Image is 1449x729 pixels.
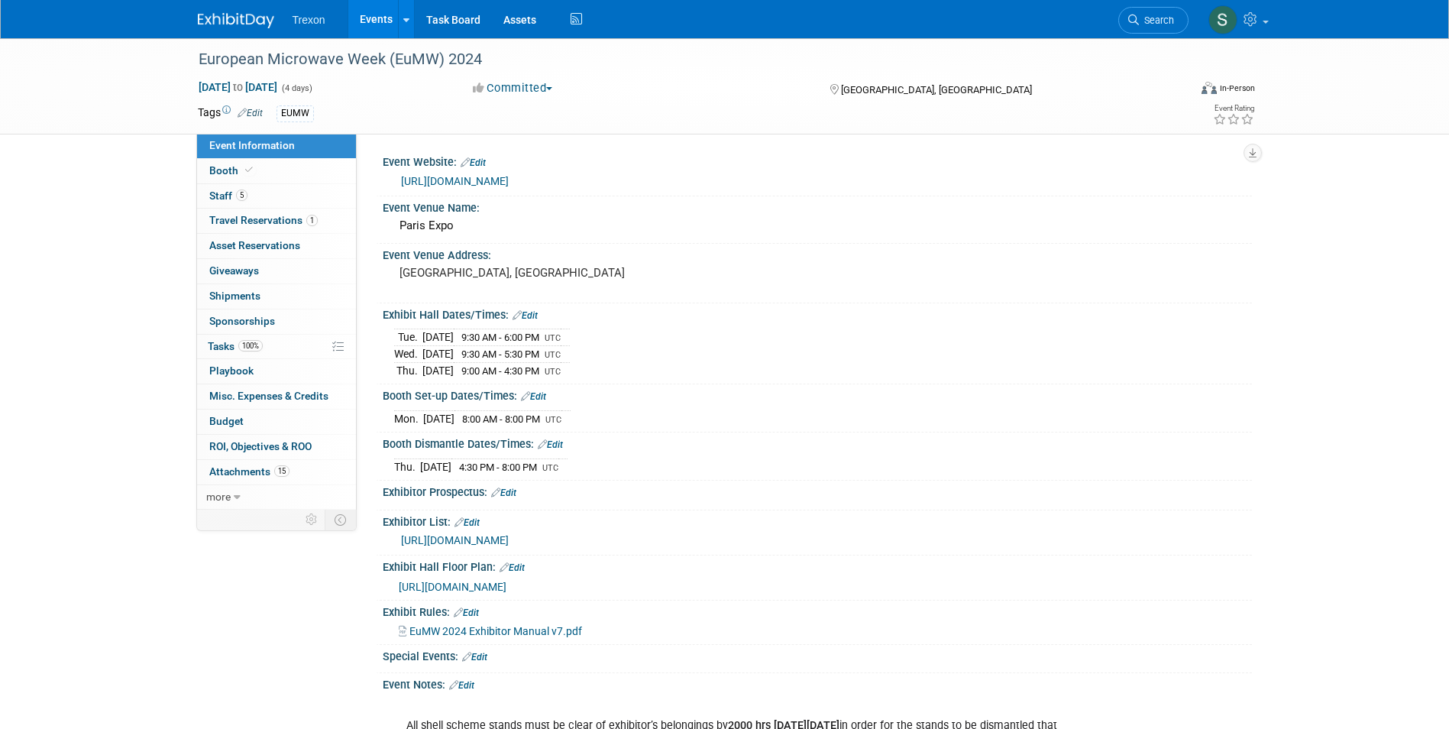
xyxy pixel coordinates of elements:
span: Travel Reservations [209,214,318,226]
span: ROI, Objectives & ROO [209,440,312,452]
a: Tasks100% [197,335,356,359]
span: Trexon [293,14,325,26]
a: EuMW 2024 Exhibitor Manual v7.pdf [399,625,582,637]
img: ExhibitDay [198,13,274,28]
span: Tasks [208,340,263,352]
td: Thu. [394,362,422,378]
span: 9:30 AM - 6:00 PM [461,332,539,343]
span: Event Information [209,139,295,151]
div: Event Format [1098,79,1256,102]
a: Edit [521,391,546,402]
a: Edit [454,517,480,528]
div: Booth Set-up Dates/Times: [383,384,1252,404]
i: Booth reservation complete [245,166,253,174]
span: 1 [306,215,318,226]
td: [DATE] [420,458,451,475]
a: [URL][DOMAIN_NAME] [401,175,509,187]
td: Mon. [394,410,423,426]
div: Exhibit Hall Floor Plan: [383,556,1252,575]
span: UTC [542,463,558,473]
span: 9:30 AM - 5:30 PM [461,348,539,360]
div: Exhibit Rules: [383,601,1252,620]
td: [DATE] [422,346,454,363]
a: Search [1118,7,1189,34]
td: [DATE] [422,329,454,346]
span: [DATE] [DATE] [198,80,278,94]
td: [DATE] [423,410,454,426]
span: EuMW 2024 Exhibitor Manual v7.pdf [409,625,582,637]
span: UTC [545,350,561,360]
img: Steve Groves [1208,5,1237,34]
td: [DATE] [422,362,454,378]
span: 8:00 AM - 8:00 PM [462,413,540,425]
a: [URL][DOMAIN_NAME] [401,534,509,546]
a: Shipments [197,284,356,309]
a: Event Information [197,134,356,158]
td: Toggle Event Tabs [325,510,356,530]
span: Booth [209,164,256,177]
div: Exhibit Hall Dates/Times: [383,303,1252,323]
a: [URL][DOMAIN_NAME] [399,581,506,593]
a: Sponsorships [197,309,356,334]
a: Staff5 [197,184,356,209]
span: (4 days) [280,83,312,93]
div: Event Website: [383,151,1252,170]
div: Event Venue Address: [383,244,1252,263]
a: Budget [197,410,356,434]
a: more [197,485,356,510]
span: 9:00 AM - 4:30 PM [461,365,539,377]
td: Thu. [394,458,420,475]
span: [GEOGRAPHIC_DATA], [GEOGRAPHIC_DATA] [841,84,1032,96]
span: to [231,81,245,93]
span: 100% [238,340,263,352]
div: Special Events: [383,645,1252,665]
a: Edit [461,157,486,168]
a: Edit [513,310,538,321]
div: Exhibitor List: [383,510,1252,530]
button: Committed [467,80,558,96]
span: Asset Reservations [209,239,300,251]
span: Sponsorships [209,315,275,327]
span: 4:30 PM - 8:00 PM [459,462,537,473]
a: Edit [462,652,487,663]
a: Edit [500,562,525,573]
span: Attachments [209,465,289,478]
span: more [206,491,231,503]
span: Search [1139,15,1174,26]
div: Event Rating [1213,105,1254,112]
div: Event Venue Name: [383,196,1252,215]
span: UTC [545,415,561,425]
a: Attachments15 [197,460,356,484]
span: UTC [545,367,561,377]
a: Edit [238,108,263,118]
td: Personalize Event Tab Strip [299,510,325,530]
span: Staff [209,190,247,202]
img: Format-Inperson.png [1202,82,1217,94]
span: Budget [209,415,244,427]
a: Edit [491,488,516,498]
div: Booth Dismantle Dates/Times: [383,433,1252,452]
div: Exhibitor Prospectus: [383,481,1252,501]
a: Asset Reservations [197,234,356,258]
div: Event Notes: [383,673,1252,693]
span: 5 [236,190,247,201]
a: Playbook [197,359,356,384]
a: Travel Reservations1 [197,209,356,233]
span: Playbook [209,364,254,377]
div: EUMW [277,105,314,122]
td: Tags [198,105,263,122]
div: In-Person [1219,83,1255,94]
span: 15 [274,465,289,477]
span: Misc. Expenses & Credits [209,390,328,402]
a: Misc. Expenses & Credits [197,384,356,409]
span: Giveaways [209,264,259,277]
td: Tue. [394,329,422,346]
div: European Microwave Week (EuMW) 2024 [193,46,1166,73]
a: Edit [449,680,474,691]
a: Booth [197,159,356,183]
span: Shipments [209,290,260,302]
a: ROI, Objectives & ROO [197,435,356,459]
a: Edit [538,439,563,450]
span: UTC [545,333,561,343]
